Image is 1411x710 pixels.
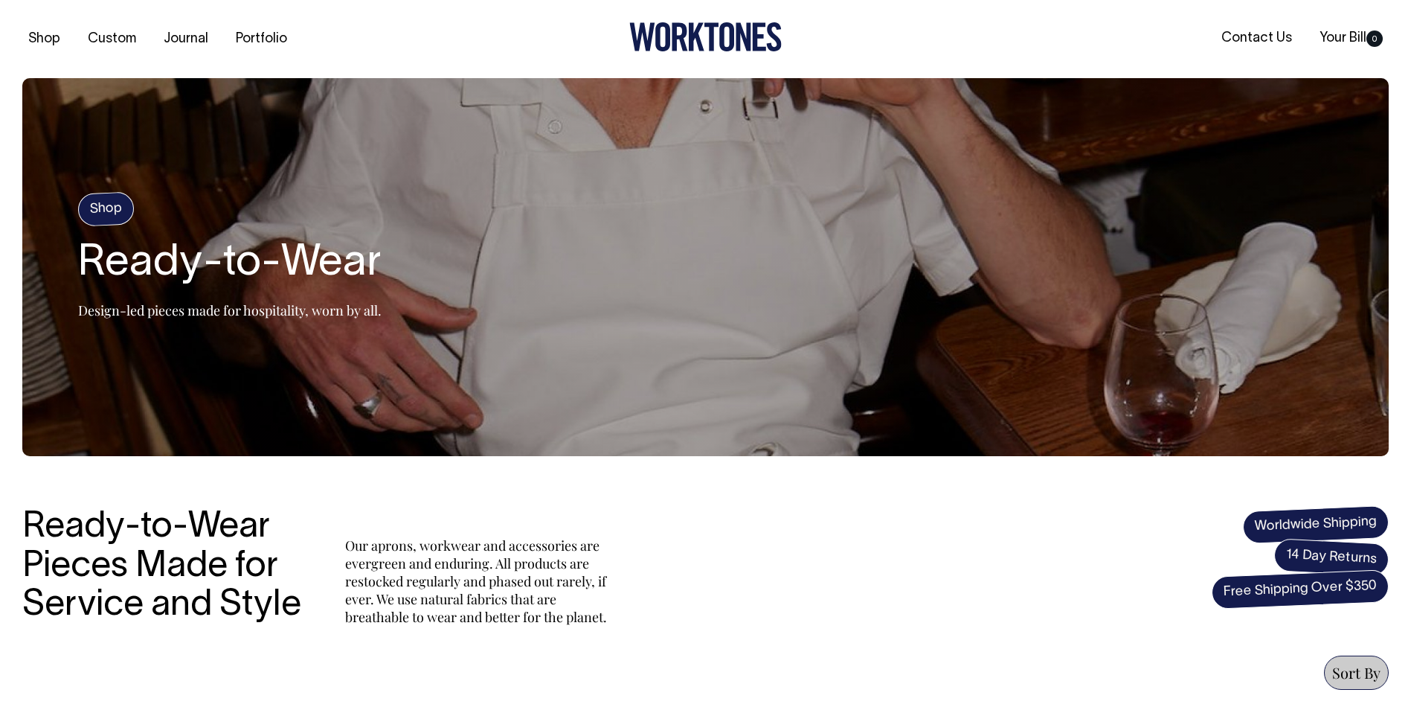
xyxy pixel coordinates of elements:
[1242,505,1389,544] span: Worldwide Shipping
[82,27,142,51] a: Custom
[78,301,382,319] p: Design-led pieces made for hospitality, worn by all.
[1215,26,1298,51] a: Contact Us
[1332,662,1381,682] span: Sort By
[158,27,214,51] a: Journal
[1273,538,1389,577] span: 14 Day Returns
[345,537,613,626] p: Our aprons, workwear and accessories are evergreen and enduring. All products are restocked regul...
[1314,26,1389,51] a: Your Bill0
[1366,31,1383,47] span: 0
[78,240,382,288] h2: Ready-to-Wear
[22,27,66,51] a: Shop
[230,27,293,51] a: Portfolio
[1211,569,1389,610] span: Free Shipping Over $350
[22,508,312,626] h3: Ready-to-Wear Pieces Made for Service and Style
[77,191,135,226] h4: Shop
